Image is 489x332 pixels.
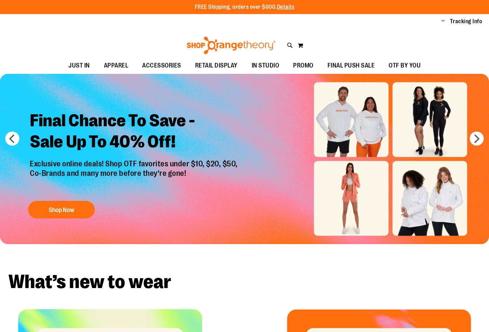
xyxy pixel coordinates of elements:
[277,4,295,10] a: Details
[245,58,286,74] a: IN STUDIO
[382,58,428,74] a: OTF BY YOU
[441,18,445,25] button: Account menu
[321,58,382,74] a: FINAL PUSH SALE
[142,58,181,74] span: ACCESSORIES
[97,58,136,74] a: APPAREL
[25,159,245,194] p: Exclusive online deals! Shop OTF favorites under $10, $20, $50, Co-Brands and many more before th...
[68,58,90,74] span: JUST IN
[135,58,188,74] a: ACCESSORIES
[252,58,279,74] span: IN STUDIO
[195,3,295,11] p: FREE Shipping, orders over $600.
[286,58,321,74] a: PROMO
[25,105,245,222] a: Final Chance To Save -Sale Up To 40% Off! Exclusive online deals! Shop OTF favorites under $10, $...
[25,105,245,159] h2: Final Chance To Save - Sale Up To 40% Off!
[186,37,277,54] img: Shop Orangetheory
[104,58,128,74] span: APPAREL
[328,58,375,74] span: FINAL PUSH SALE
[8,272,481,292] h2: What’s new to wear
[195,58,238,74] span: RETAIL DISPLAY
[450,18,482,25] a: Tracking Info
[470,132,484,146] button: next
[28,201,95,218] button: Shop Now
[389,58,421,74] span: OTF BY YOU
[61,58,97,74] a: JUST IN
[188,58,245,74] a: RETAIL DISPLAY
[293,58,313,74] span: PROMO
[5,132,19,146] button: prev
